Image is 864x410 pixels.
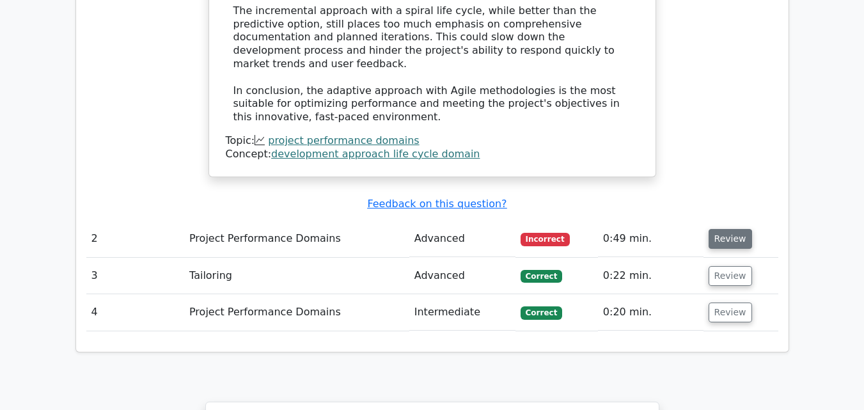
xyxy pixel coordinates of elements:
a: Feedback on this question? [367,198,507,210]
a: project performance domains [268,134,419,146]
span: Correct [521,306,562,319]
a: development approach life cycle domain [271,148,480,160]
td: 0:22 min. [598,258,703,294]
td: 0:20 min. [598,294,703,331]
div: Concept: [226,148,639,161]
td: Advanced [409,258,515,294]
td: Intermediate [409,294,515,331]
button: Review [709,266,752,286]
div: Topic: [226,134,639,148]
span: Incorrect [521,233,570,246]
td: Project Performance Domains [184,221,409,257]
td: Project Performance Domains [184,294,409,331]
td: 2 [86,221,185,257]
td: Advanced [409,221,515,257]
td: 3 [86,258,185,294]
button: Review [709,303,752,322]
span: Correct [521,270,562,283]
td: 0:49 min. [598,221,703,257]
button: Review [709,229,752,249]
td: 4 [86,294,185,331]
td: Tailoring [184,258,409,294]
